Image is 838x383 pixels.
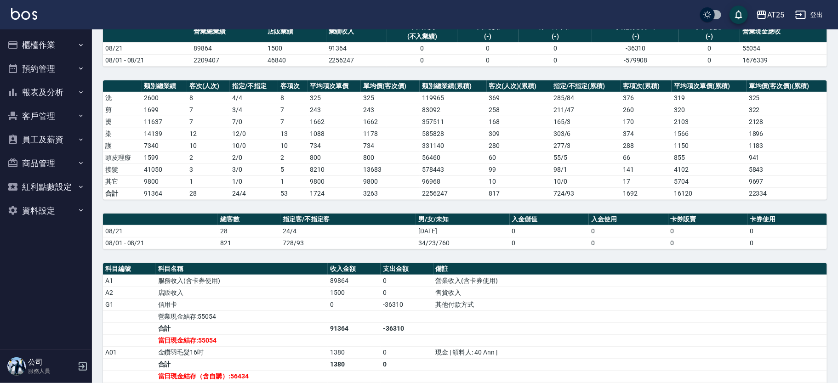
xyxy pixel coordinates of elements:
[487,187,551,199] td: 817
[621,92,672,104] td: 376
[551,116,621,128] td: 165 / 3
[487,163,551,175] td: 99
[187,163,230,175] td: 3
[416,225,509,237] td: [DATE]
[487,175,551,187] td: 10
[187,92,230,104] td: 8
[381,358,433,370] td: 0
[142,92,187,104] td: 2600
[387,42,457,54] td: 0
[672,187,747,199] td: 16120
[433,346,827,358] td: 現金 | 領料人: 40 Ann |
[740,54,827,66] td: 1676339
[191,21,265,43] th: 營業總業績
[621,104,672,116] td: 260
[420,175,486,187] td: 96968
[457,54,519,66] td: 0
[487,128,551,140] td: 309
[433,299,827,310] td: 其他付款方式
[519,54,593,66] td: 0
[278,128,308,140] td: 13
[433,263,827,275] th: 備註
[103,175,142,187] td: 其它
[103,140,142,152] td: 護
[280,225,416,237] td: 24/4
[4,175,88,199] button: 紅利點數設定
[156,358,328,370] td: 合計
[621,80,672,92] th: 客項次(累積)
[589,225,668,237] td: 0
[420,80,486,92] th: 類別總業績(累積)
[416,214,509,225] th: 男/女/未知
[191,54,265,66] td: 2209407
[308,175,361,187] td: 9800
[621,175,672,187] td: 17
[280,237,416,249] td: 728/93
[142,80,187,92] th: 類別總業績
[103,54,191,66] td: 08/01 - 08/21
[103,187,142,199] td: 合計
[672,104,747,116] td: 320
[326,42,388,54] td: 91364
[187,187,230,199] td: 28
[681,32,738,41] div: (-)
[278,116,308,128] td: 7
[4,33,88,57] button: 櫃檯作業
[308,92,361,104] td: 325
[551,92,621,104] td: 285 / 84
[187,116,230,128] td: 7
[668,225,748,237] td: 0
[308,152,361,163] td: 800
[621,140,672,152] td: 288
[156,263,328,275] th: 科目名稱
[4,152,88,175] button: 商品管理
[328,299,381,310] td: 0
[519,42,593,54] td: 0
[230,80,278,92] th: 指定/不指定
[551,163,621,175] td: 98 / 1
[187,140,230,152] td: 10
[156,299,328,310] td: 信用卡
[420,140,486,152] td: 331140
[672,175,747,187] td: 5704
[747,92,827,104] td: 325
[230,128,278,140] td: 12 / 0
[103,346,156,358] td: A01
[328,346,381,358] td: 1380
[265,54,326,66] td: 46840
[4,80,88,104] button: 報表及分析
[672,152,747,163] td: 855
[747,104,827,116] td: 322
[740,21,827,43] th: 營業現金應收
[457,42,519,54] td: 0
[381,299,433,310] td: -36310
[278,163,308,175] td: 5
[308,163,361,175] td: 8210
[381,346,433,358] td: 0
[361,92,420,104] td: 325
[381,287,433,299] td: 0
[28,358,75,367] h5: 公司
[487,80,551,92] th: 客次(人次)(累積)
[142,116,187,128] td: 11637
[187,152,230,163] td: 2
[551,140,621,152] td: 277 / 3
[381,322,433,334] td: -36310
[420,128,486,140] td: 585828
[103,299,156,310] td: G1
[326,54,388,66] td: 2256247
[103,263,156,275] th: 科目編號
[679,42,740,54] td: 0
[551,80,621,92] th: 指定/不指定(累積)
[308,140,361,152] td: 734
[747,80,827,92] th: 單均價(客次價)(累積)
[103,21,827,67] table: a dense table
[142,163,187,175] td: 41050
[265,21,326,43] th: 店販業績
[103,214,827,249] table: a dense table
[551,152,621,163] td: 55 / 5
[747,187,827,199] td: 22334
[156,310,328,322] td: 營業現金結存:55054
[156,287,328,299] td: 店販收入
[594,32,677,41] div: (-)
